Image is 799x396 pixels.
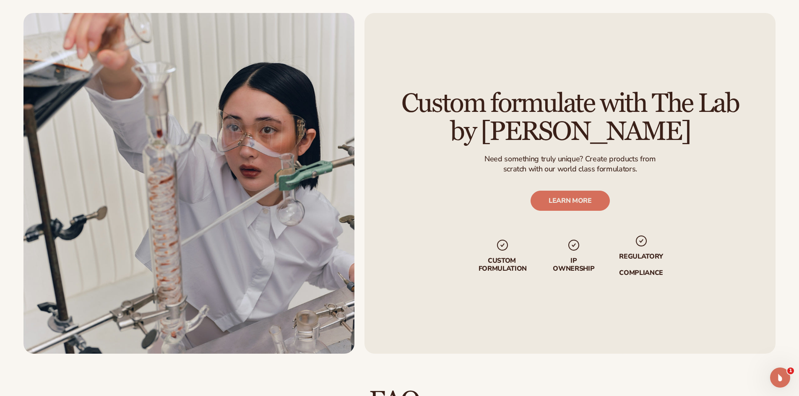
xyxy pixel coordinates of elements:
span: 1 [787,368,794,374]
p: IP Ownership [552,257,595,273]
img: checkmark_svg [567,238,580,252]
p: Need something truly unique? Create products from [484,154,656,164]
a: LEARN MORE [530,191,609,211]
img: Female scientist in chemistry lab. [23,13,354,354]
h2: Custom formulate with The Lab by [PERSON_NAME] [388,90,752,146]
p: Custom formulation [476,257,528,273]
p: regulatory compliance [618,253,664,277]
img: checkmark_svg [496,238,509,252]
iframe: Intercom live chat [770,368,790,388]
p: scratch with our world class formulators. [484,164,656,174]
img: checkmark_svg [634,234,648,248]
